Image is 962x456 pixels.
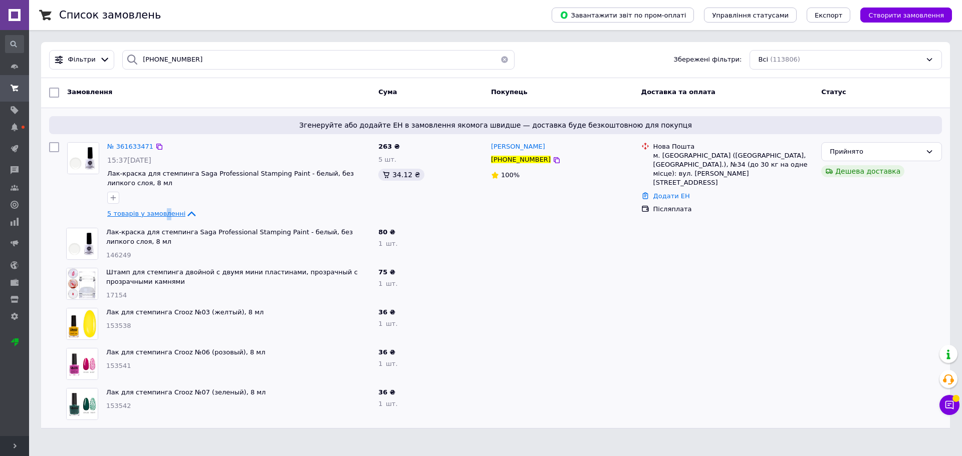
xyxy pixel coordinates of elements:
[868,12,944,19] span: Створити замовлення
[860,8,952,23] button: Створити замовлення
[67,142,99,174] a: Фото товару
[59,9,161,21] h1: Список замовлень
[67,88,112,96] span: Замовлення
[378,280,397,287] span: 1 шт.
[821,165,904,177] div: Дешева доставка
[491,156,551,163] span: [PHONE_NUMBER]
[107,156,151,164] span: 15:37[DATE]
[491,143,545,150] span: [PERSON_NAME]
[67,388,98,419] img: Фото товару
[501,171,520,179] span: 100%
[830,147,921,157] div: Прийнято
[378,268,395,276] span: 75 ₴
[53,120,938,130] span: Згенеруйте або додайте ЕН в замовлення якомога швидше — доставка буде безкоштовною для покупця
[560,11,686,20] span: Завантажити звіт по пром-оплаті
[495,50,515,70] button: Очистить
[106,228,353,245] a: Лак-краска для стемпинга Saga Professional Stamping Paint - белый, без липкого слоя, 8 мл
[106,348,265,356] a: Лак для стемпинга Crooz №06 (розовый), 8 мл
[491,142,545,152] a: [PERSON_NAME]
[106,388,266,396] a: Лак для стемпинга Crooz №07 (зеленый), 8 мл
[106,308,264,316] a: Лак для стемпинга Crooz №03 (желтый), 8 мл
[491,88,528,96] span: Покупець
[378,169,424,181] div: 34.12 ₴
[704,8,797,23] button: Управління статусами
[712,12,789,19] span: Управління статусами
[378,156,396,163] span: 5 шт.
[378,228,395,236] span: 80 ₴
[378,400,397,407] span: 1 шт.
[106,251,131,259] span: 146249
[653,205,814,214] div: Післяплата
[106,291,127,299] span: 17154
[770,56,800,63] span: (113806)
[67,228,98,259] img: Фото товару
[106,268,358,285] a: Штамп для стемпинга двойной с двумя мини пластинами, прозрачный с прозрачными камнями
[378,348,395,356] span: 36 ₴
[939,395,959,415] button: Чат з покупцем
[850,11,952,19] a: Створити замовлення
[378,240,397,247] span: 1 шт.
[107,210,185,217] span: 5 товарів у замовленні
[67,348,98,379] img: Фото товару
[653,151,814,188] div: м. [GEOGRAPHIC_DATA] ([GEOGRAPHIC_DATA], [GEOGRAPHIC_DATA].), №34 (до 30 кг на одне місце): вул. ...
[68,143,99,174] img: Фото товару
[552,8,694,23] button: Завантажити звіт по пром-оплаті
[821,88,846,96] span: Статус
[641,88,715,96] span: Доставка та оплата
[106,402,131,409] span: 153542
[758,55,768,65] span: Всі
[378,88,397,96] span: Cума
[67,308,98,339] img: Фото товару
[815,12,843,19] span: Експорт
[674,55,742,65] span: Збережені фільтри:
[106,322,131,329] span: 153538
[107,143,153,150] a: № 361633471
[653,142,814,151] div: Нова Пошта
[67,268,98,299] img: Фото товару
[378,143,400,150] span: 263 ₴
[807,8,851,23] button: Експорт
[378,320,397,327] span: 1 шт.
[122,50,515,70] input: Пошук за номером замовлення, ПІБ покупця, номером телефону, Email, номером накладної
[378,308,395,316] span: 36 ₴
[378,360,397,367] span: 1 шт.
[653,192,690,200] a: Додати ЕН
[107,210,197,217] a: 5 товарів у замовленні
[107,170,354,187] a: Лак-краска для стемпинга Saga Professional Stamping Paint - белый, без липкого слоя, 8 мл
[378,388,395,396] span: 36 ₴
[106,362,131,369] span: 153541
[68,55,96,65] span: Фільтри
